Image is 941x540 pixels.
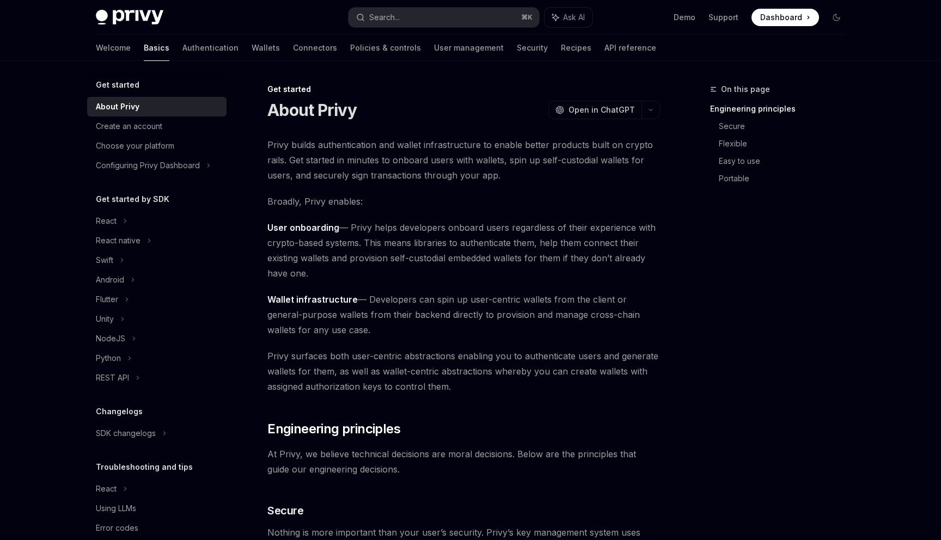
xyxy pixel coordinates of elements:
div: Flutter [96,293,118,306]
div: Create an account [96,120,162,133]
span: At Privy, we believe technical decisions are moral decisions. Below are the principles that guide... [267,446,660,477]
a: Welcome [96,35,131,61]
div: React native [96,234,140,247]
a: Security [517,35,548,61]
span: — Developers can spin up user-centric wallets from the client or general-purpose wallets from the... [267,292,660,337]
a: Demo [674,12,695,23]
a: About Privy [87,97,227,116]
a: Dashboard [751,9,819,26]
div: Python [96,352,121,365]
div: Error codes [96,521,138,535]
div: Configuring Privy Dashboard [96,159,200,172]
button: Ask AI [545,8,592,27]
a: Easy to use [719,152,854,170]
a: Flexible [719,135,854,152]
div: Unity [96,312,114,326]
a: Wallets [252,35,280,61]
div: Get started [267,84,660,95]
div: NodeJS [96,332,125,345]
a: Support [708,12,738,23]
a: Recipes [561,35,591,61]
h5: Get started [96,78,139,91]
a: Using LLMs [87,499,227,518]
span: Ask AI [563,12,585,23]
span: Broadly, Privy enables: [267,194,660,209]
h5: Changelogs [96,405,143,418]
span: ⌘ K [521,13,533,22]
div: Using LLMs [96,502,136,515]
h1: About Privy [267,100,357,120]
h5: Get started by SDK [96,193,169,206]
a: API reference [604,35,656,61]
div: React [96,482,117,495]
a: Create an account [87,116,227,136]
div: Android [96,273,124,286]
span: On this page [721,83,770,96]
span: Open in ChatGPT [569,105,635,115]
h5: Troubleshooting and tips [96,461,193,474]
div: React [96,214,117,228]
a: Choose your platform [87,136,227,156]
a: Error codes [87,518,227,538]
a: Authentication [182,35,239,61]
strong: Wallet infrastructure [267,294,358,305]
button: Toggle dark mode [828,9,845,26]
div: Search... [369,11,400,24]
button: Search...⌘K [349,8,539,27]
a: Secure [719,118,854,135]
button: Open in ChatGPT [548,101,641,119]
a: Basics [144,35,169,61]
span: Dashboard [760,12,802,23]
span: Engineering principles [267,420,400,438]
a: Connectors [293,35,337,61]
span: — Privy helps developers onboard users regardless of their experience with crypto-based systems. ... [267,220,660,281]
a: Policies & controls [350,35,421,61]
strong: User onboarding [267,222,339,233]
a: Portable [719,170,854,187]
a: Engineering principles [710,100,854,118]
span: Privy surfaces both user-centric abstractions enabling you to authenticate users and generate wal... [267,348,660,394]
div: Swift [96,254,113,267]
div: REST API [96,371,129,384]
img: dark logo [96,10,163,25]
div: SDK changelogs [96,427,156,440]
div: About Privy [96,100,139,113]
span: Secure [267,503,303,518]
div: Choose your platform [96,139,174,152]
a: User management [434,35,504,61]
span: Privy builds authentication and wallet infrastructure to enable better products built on crypto r... [267,137,660,183]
